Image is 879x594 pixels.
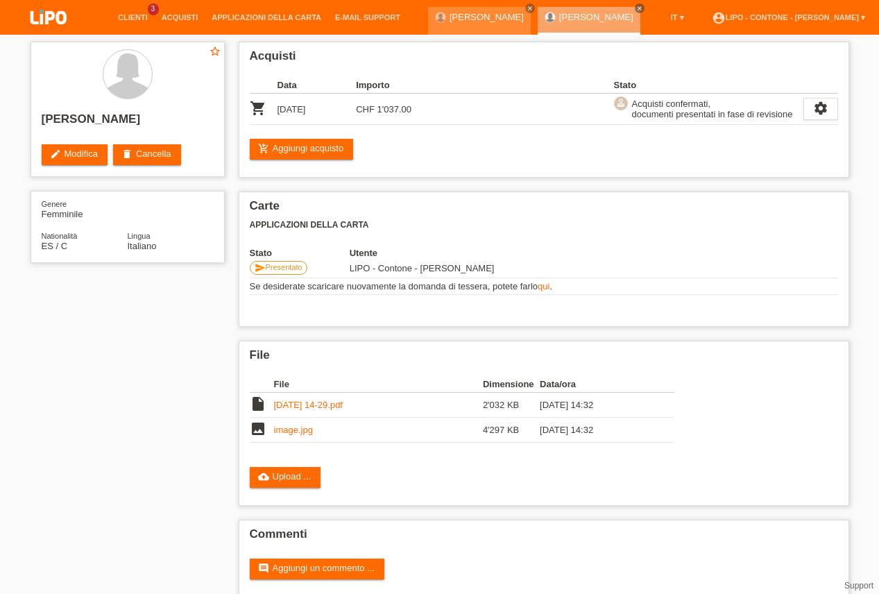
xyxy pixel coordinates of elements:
[128,232,151,240] span: Lingua
[148,3,159,15] span: 3
[250,527,838,548] h2: Commenti
[111,13,155,22] a: Clienti
[209,45,221,58] i: star_border
[540,418,654,443] td: [DATE] 14:32
[356,94,435,125] td: CHF 1'037.00
[14,28,83,39] a: LIPO pay
[525,3,535,13] a: close
[250,348,838,369] h2: File
[42,200,67,208] span: Genere
[350,248,585,258] th: Utente
[250,559,384,579] a: commentAggiungi un commento ...
[664,13,691,22] a: IT ▾
[450,12,524,22] a: [PERSON_NAME]
[635,3,645,13] a: close
[274,376,483,393] th: File
[483,393,540,418] td: 2'032 KB
[614,77,803,94] th: Stato
[121,148,133,160] i: delete
[559,12,633,22] a: [PERSON_NAME]
[712,11,726,25] i: account_circle
[155,13,205,22] a: Acquisti
[250,421,266,437] i: image
[258,471,269,482] i: cloud_upload
[250,396,266,412] i: insert_drive_file
[844,581,873,591] a: Support
[538,281,549,291] a: qui
[250,100,266,117] i: POSP00026547
[350,263,495,273] span: 23.08.2025
[274,425,313,435] a: image.jpg
[42,198,128,219] div: Femminile
[50,148,61,160] i: edit
[209,45,221,60] a: star_border
[42,144,108,165] a: editModifica
[628,96,793,121] div: Acquisti confermati, documenti presentati in fase di revisione
[250,49,838,70] h2: Acquisti
[540,376,654,393] th: Data/ora
[205,13,328,22] a: Applicazioni della carta
[42,232,78,240] span: Nationalità
[258,563,269,574] i: comment
[250,220,838,230] h3: Applicazioni della carta
[250,199,838,220] h2: Carte
[250,467,321,488] a: cloud_uploadUpload ...
[813,101,828,116] i: settings
[540,393,654,418] td: [DATE] 14:32
[705,13,872,22] a: account_circleLIPO - Contone - [PERSON_NAME] ▾
[250,139,354,160] a: add_shopping_cartAggiungi acquisto
[42,241,68,251] span: Spagna / C / 02.03.2012
[274,400,343,410] a: [DATE] 14-29.pdf
[356,77,435,94] th: Importo
[483,376,540,393] th: Dimensione
[250,278,838,295] td: Se desiderate scaricare nuovamente la domanda di tessera, potete farlo .
[113,144,181,165] a: deleteCancella
[258,143,269,154] i: add_shopping_cart
[328,13,407,22] a: E-mail Support
[483,418,540,443] td: 4'297 KB
[255,262,266,273] i: send
[42,112,214,133] h2: [PERSON_NAME]
[250,248,350,258] th: Stato
[128,241,157,251] span: Italiano
[527,5,534,12] i: close
[278,77,357,94] th: Data
[636,5,643,12] i: close
[266,263,302,271] span: Presentato
[616,98,626,108] i: approval
[278,94,357,125] td: [DATE]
